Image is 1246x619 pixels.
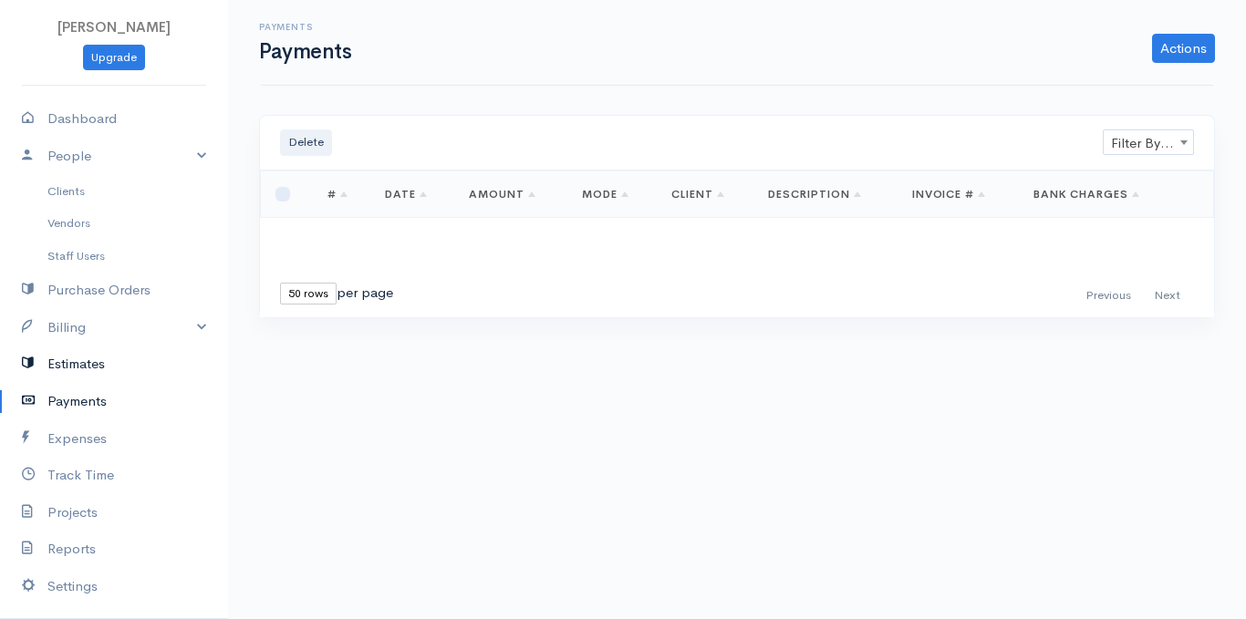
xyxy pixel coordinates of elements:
[385,187,427,201] a: Date
[259,22,351,32] h6: Payments
[83,45,145,71] a: Upgrade
[582,187,628,201] a: Mode
[1152,34,1215,63] a: Actions
[280,129,332,156] button: Delete
[469,187,535,201] a: Amount
[671,187,724,201] a: Client
[280,283,393,304] div: per page
[912,187,986,201] a: Invoice #
[768,187,861,201] a: Description
[1104,130,1193,156] span: Filter By Client
[1103,129,1194,155] span: Filter By Client
[259,40,351,63] h1: Payments
[57,18,171,36] span: [PERSON_NAME]
[1033,187,1140,201] a: Bank Charges
[327,187,348,201] a: #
